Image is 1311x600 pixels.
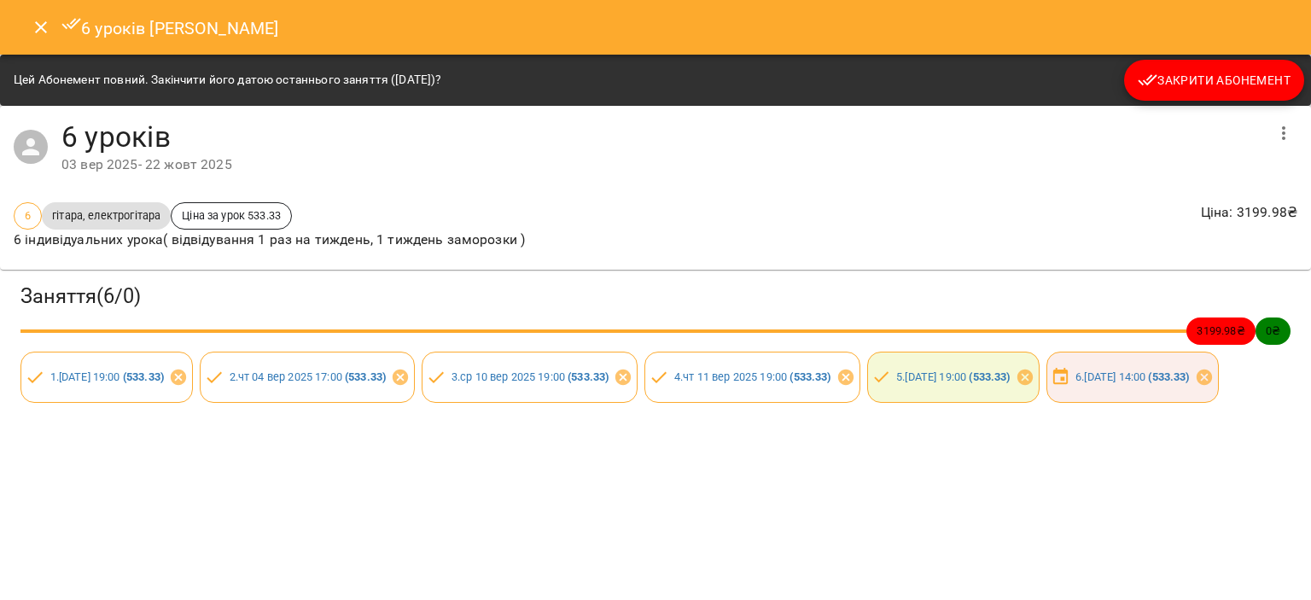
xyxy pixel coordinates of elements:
[1201,202,1297,223] p: Ціна : 3199.98 ₴
[61,154,1263,175] div: 03 вер 2025 - 22 жовт 2025
[969,370,1010,383] b: ( 533.33 )
[20,352,193,403] div: 1.[DATE] 19:00 (533.33)
[1186,323,1255,339] span: 3199.98 ₴
[20,283,1291,310] h3: Заняття ( 6 / 0 )
[230,370,387,383] a: 2.чт 04 вер 2025 17:00 (533.33)
[172,207,291,224] span: Ціна за урок 533.33
[896,370,1010,383] a: 5.[DATE] 19:00 (533.33)
[790,370,830,383] b: ( 533.33 )
[644,352,859,403] div: 4.чт 11 вер 2025 19:00 (533.33)
[15,207,41,224] span: 6
[867,352,1040,403] div: 5.[DATE] 19:00 (533.33)
[1256,323,1291,339] span: 0 ₴
[1148,370,1189,383] b: ( 533.33 )
[568,370,609,383] b: ( 533.33 )
[123,370,164,383] b: ( 533.33 )
[42,207,171,224] span: гітара, електрогітара
[61,119,1263,154] h4: 6 уроків
[345,370,386,383] b: ( 533.33 )
[20,7,61,48] button: Close
[14,230,525,250] p: 6 індивідуальних урока( відвідування 1 раз на тиждень, 1 тиждень заморозки )
[422,352,638,403] div: 3.ср 10 вер 2025 19:00 (533.33)
[1138,70,1291,90] span: Закрити Абонемент
[14,65,441,96] div: Цей Абонемент повний. Закінчити його датою останнього заняття ([DATE])?
[1124,60,1304,101] button: Закрити Абонемент
[452,370,609,383] a: 3.ср 10 вер 2025 19:00 (533.33)
[1046,352,1219,403] div: 6.[DATE] 14:00 (533.33)
[200,352,415,403] div: 2.чт 04 вер 2025 17:00 (533.33)
[1075,370,1189,383] a: 6.[DATE] 14:00 (533.33)
[61,14,279,42] h6: 6 уроків [PERSON_NAME]
[674,370,831,383] a: 4.чт 11 вер 2025 19:00 (533.33)
[50,370,164,383] a: 1.[DATE] 19:00 (533.33)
